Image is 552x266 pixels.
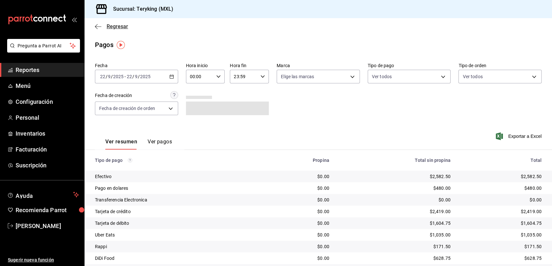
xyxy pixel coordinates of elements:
[138,74,140,79] span: /
[95,255,258,261] div: DiDi Food
[461,185,542,191] div: $480.00
[269,220,329,226] div: $0.00
[340,220,451,226] div: $1,604.75
[461,208,542,215] div: $2,419.00
[463,73,482,80] span: Ver todos
[113,74,124,79] input: ----
[269,255,329,261] div: $0.00
[99,105,155,112] span: Fecha de creación de orden
[269,185,329,191] div: $0.00
[106,74,108,79] span: /
[8,257,79,263] span: Sugerir nueva función
[281,73,314,80] span: Elige las marcas
[107,23,128,30] span: Regresar
[5,47,80,54] a: Pregunta a Parrot AI
[95,173,258,180] div: Efectivo
[16,145,79,154] span: Facturación
[461,232,542,238] div: $1,035.00
[340,185,451,191] div: $480.00
[340,243,451,250] div: $171.50
[269,173,329,180] div: $0.00
[7,39,80,53] button: Pregunta a Parrot AI
[186,63,225,68] label: Hora inicio
[117,41,125,49] img: Tooltip marker
[95,208,258,215] div: Tarjeta de crédito
[368,63,451,68] label: Tipo de pago
[16,222,79,230] span: [PERSON_NAME]
[461,255,542,261] div: $628.75
[105,139,172,150] div: navigation tabs
[16,129,79,138] span: Inventarios
[230,63,269,68] label: Hora fin
[340,197,451,203] div: $0.00
[16,161,79,170] span: Suscripción
[458,63,542,68] label: Tipo de orden
[16,81,79,90] span: Menú
[95,185,258,191] div: Pago en dolares
[95,243,258,250] div: Rappi
[277,63,360,68] label: Marca
[95,23,128,30] button: Regresar
[269,158,329,163] div: Propina
[16,191,71,199] span: Ayuda
[461,243,542,250] div: $171.50
[340,232,451,238] div: $1,035.00
[140,74,151,79] input: ----
[269,197,329,203] div: $0.00
[340,208,451,215] div: $2,419.00
[95,220,258,226] div: Tarjeta de débito
[135,74,138,79] input: --
[128,158,132,163] svg: Los pagos realizados con Pay y otras terminales son montos brutos.
[126,74,132,79] input: --
[95,197,258,203] div: Transferencia Electronica
[16,206,79,214] span: Recomienda Parrot
[269,208,329,215] div: $0.00
[111,74,113,79] span: /
[372,73,392,80] span: Ver todos
[340,173,451,180] div: $2,582.50
[461,158,542,163] div: Total
[148,139,172,150] button: Ver pagos
[72,17,77,22] button: open_drawer_menu
[269,232,329,238] div: $0.00
[461,197,542,203] div: $0.00
[95,40,113,50] div: Pagos
[108,5,173,13] h3: Sucursal: Teryking (MXL)
[16,66,79,74] span: Reportes
[108,74,111,79] input: --
[461,220,542,226] div: $1,604.75
[95,232,258,238] div: Uber Eats
[105,139,137,150] button: Ver resumen
[497,132,542,140] button: Exportar a Excel
[95,63,178,68] label: Fecha
[95,92,132,99] div: Fecha de creación
[16,97,79,106] span: Configuración
[125,74,126,79] span: -
[461,173,542,180] div: $2,582.50
[132,74,134,79] span: /
[340,255,451,261] div: $628.75
[16,113,79,122] span: Personal
[95,158,258,163] div: Tipo de pago
[269,243,329,250] div: $0.00
[340,158,451,163] div: Total sin propina
[18,42,70,49] span: Pregunta a Parrot AI
[100,74,106,79] input: --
